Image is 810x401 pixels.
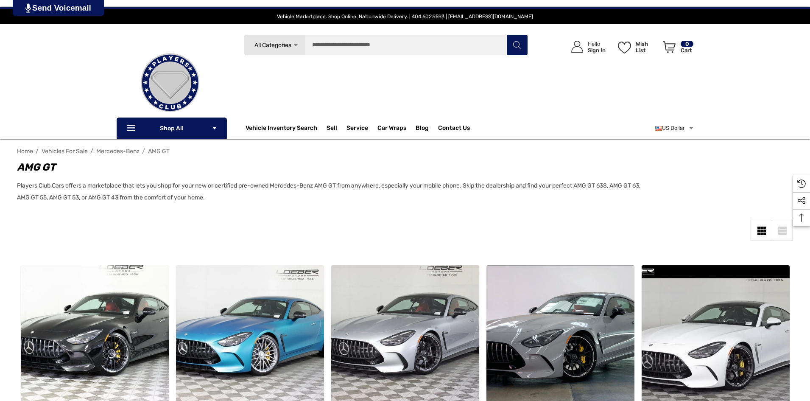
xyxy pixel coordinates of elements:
[117,118,227,139] p: Shop All
[246,124,317,134] a: Vehicle Inventory Search
[212,125,218,131] svg: Icon Arrow Down
[793,213,810,222] svg: Top
[681,41,693,47] p: 0
[327,120,346,137] a: Sell
[659,32,694,65] a: Cart with 0 items
[96,148,140,155] a: Mercedes-Benz
[148,148,170,155] a: AMG GT
[655,120,694,137] a: USD
[126,123,139,133] svg: Icon Line
[506,34,528,56] button: Search
[797,196,806,205] svg: Social Media
[42,148,88,155] a: Vehicles For Sale
[681,47,693,53] p: Cart
[614,32,659,62] a: Wish List Wish List
[636,41,658,53] p: Wish List
[561,32,610,62] a: Sign in
[797,179,806,188] svg: Recently Viewed
[128,40,212,125] img: Players Club | Cars For Sale
[772,220,793,241] a: List View
[25,3,31,13] img: PjwhLS0gR2VuZXJhdG9yOiBHcmF2aXQuaW8gLS0+PHN2ZyB4bWxucz0iaHR0cDovL3d3dy53My5vcmcvMjAwMC9zdmciIHhtb...
[254,42,291,49] span: All Categories
[277,14,533,20] span: Vehicle Marketplace. Shop Online. Nationwide Delivery. | 404.602.9593 | [EMAIL_ADDRESS][DOMAIN_NAME]
[17,180,653,204] p: Players Club Cars offers a marketplace that lets you shop for your new or certified pre-owned Mer...
[327,124,337,134] span: Sell
[588,41,606,47] p: Hello
[17,148,33,155] a: Home
[751,220,772,241] a: Grid View
[663,41,676,53] svg: Review Your Cart
[346,124,368,134] a: Service
[293,42,299,48] svg: Icon Arrow Down
[377,124,406,134] span: Car Wraps
[571,41,583,53] svg: Icon User Account
[377,120,416,137] a: Car Wraps
[17,160,653,175] h1: AMG GT
[416,124,429,134] a: Blog
[244,34,305,56] a: All Categories Icon Arrow Down Icon Arrow Up
[588,47,606,53] p: Sign In
[438,124,470,134] a: Contact Us
[618,42,631,53] svg: Wish List
[17,144,793,159] nav: Breadcrumb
